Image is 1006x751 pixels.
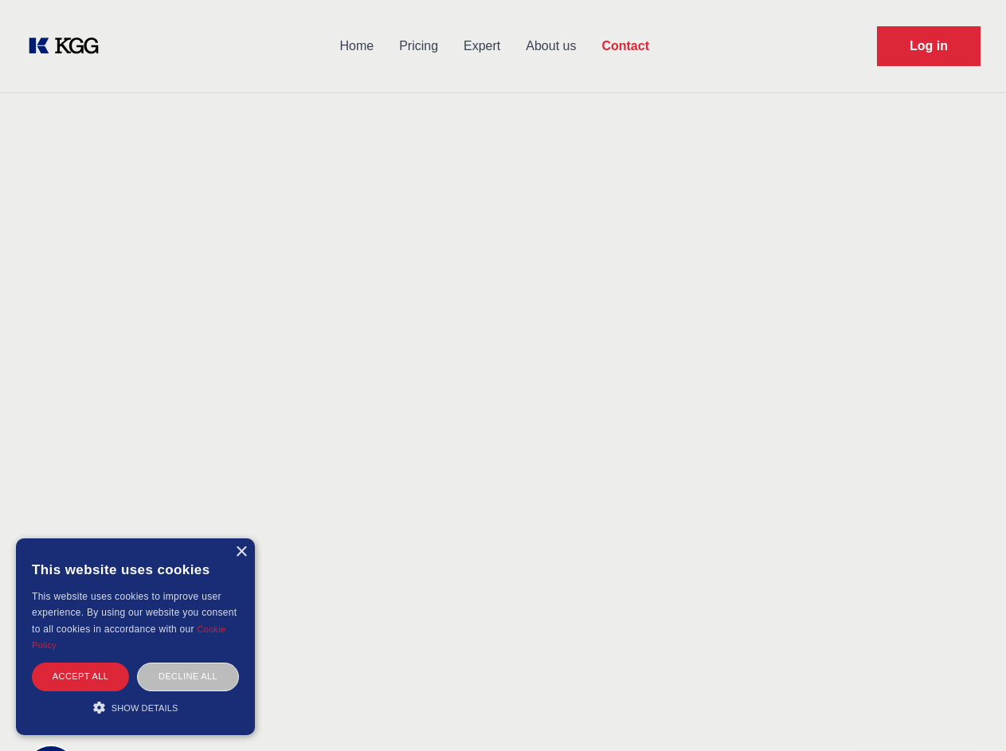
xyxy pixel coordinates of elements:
div: Show details [32,699,239,715]
span: This website uses cookies to improve user experience. By using our website you consent to all coo... [32,591,237,635]
div: Decline all [137,663,239,690]
iframe: Chat Widget [926,675,1006,751]
div: Accept all [32,663,129,690]
div: This website uses cookies [32,550,239,589]
a: Pricing [386,25,451,67]
a: Cookie Policy [32,624,226,650]
span: Show details [112,703,178,713]
a: About us [513,25,589,67]
a: Expert [451,25,513,67]
a: Request Demo [877,26,981,66]
a: Contact [589,25,662,67]
a: KOL Knowledge Platform: Talk to Key External Experts (KEE) [25,33,112,59]
a: Home [327,25,386,67]
div: Close [235,546,247,558]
